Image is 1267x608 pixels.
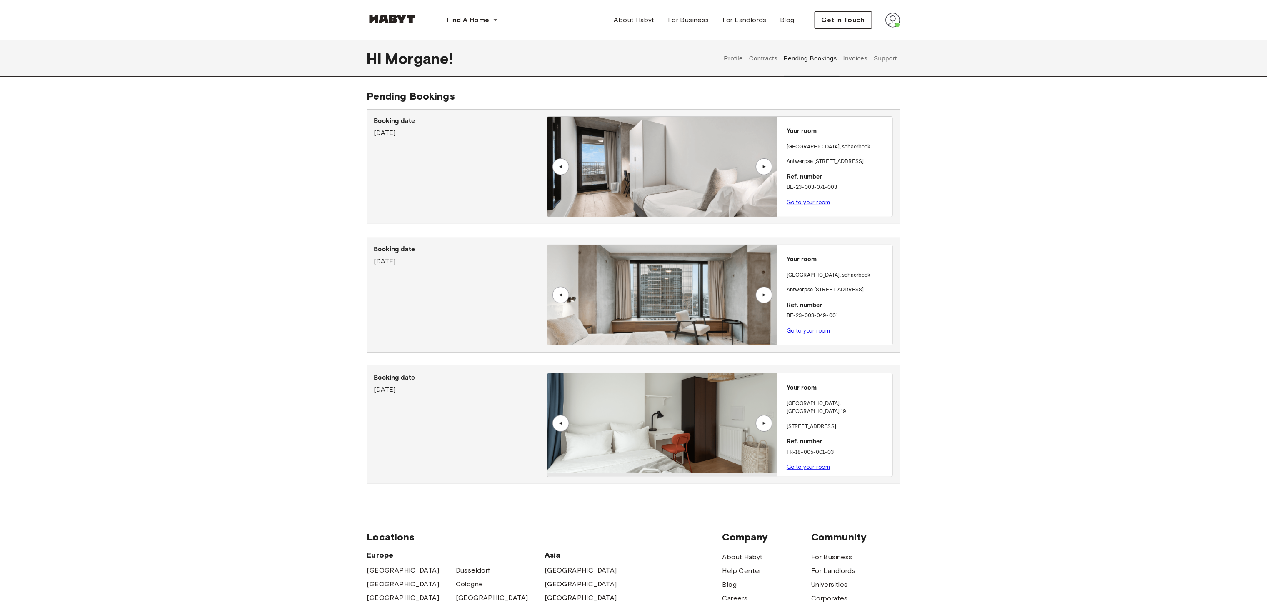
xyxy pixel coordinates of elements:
[787,143,871,151] p: [GEOGRAPHIC_DATA] , schaerbeek
[545,565,617,575] a: [GEOGRAPHIC_DATA]
[447,15,490,25] span: Find A Home
[787,127,889,136] p: Your room
[547,373,777,473] img: Image of the room
[374,116,547,126] p: Booking date
[367,593,440,603] a: [GEOGRAPHIC_DATA]
[811,593,848,603] a: Corporates
[787,301,889,310] p: Ref. number
[716,12,773,28] a: For Landlords
[374,373,547,383] p: Booking date
[885,13,900,28] img: avatar
[440,12,505,28] button: Find A Home
[787,286,889,294] p: Antwerpse [STREET_ADDRESS]
[722,580,737,590] a: Blog
[374,245,547,266] div: [DATE]
[367,90,455,102] span: Pending Bookings
[787,383,889,393] p: Your room
[367,565,440,575] a: [GEOGRAPHIC_DATA]
[811,580,848,590] a: Universities
[722,552,763,562] a: About Habyt
[557,293,565,298] div: ▲
[787,423,889,431] p: [STREET_ADDRESS]
[456,579,483,589] a: Cologne
[760,421,768,426] div: ▲
[367,531,722,543] span: Locations
[811,552,852,562] a: For Business
[374,373,547,395] div: [DATE]
[722,531,811,543] span: Company
[787,173,889,182] p: Ref. number
[385,50,453,67] span: Morgane !
[873,40,898,77] button: Support
[822,15,865,25] span: Get in Touch
[456,593,528,603] a: [GEOGRAPHIC_DATA]
[760,293,768,298] div: ▲
[787,158,889,166] p: Antwerpse [STREET_ADDRESS]
[367,50,385,67] span: Hi
[557,421,565,426] div: ▲
[811,566,855,576] a: For Landlords
[722,15,767,25] span: For Landlords
[374,116,547,138] div: [DATE]
[722,593,748,603] a: Careers
[614,15,655,25] span: About Habyt
[815,11,872,29] button: Get in Touch
[842,40,868,77] button: Invoices
[787,271,871,280] p: [GEOGRAPHIC_DATA] , schaerbeek
[787,437,889,447] p: Ref. number
[367,15,417,23] img: Habyt
[545,550,633,560] span: Asia
[723,40,744,77] button: Profile
[661,12,716,28] a: For Business
[545,579,617,589] a: [GEOGRAPHIC_DATA]
[748,40,779,77] button: Contracts
[545,593,617,603] a: [GEOGRAPHIC_DATA]
[787,312,889,320] p: BE-23-003-049-001
[721,40,900,77] div: user profile tabs
[367,550,545,560] span: Europe
[607,12,661,28] a: About Habyt
[547,117,777,217] img: Image of the room
[787,400,889,416] p: [GEOGRAPHIC_DATA] , [GEOGRAPHIC_DATA] 19
[787,448,889,457] p: FR-18-005-001-03
[783,40,838,77] button: Pending Bookings
[668,15,709,25] span: For Business
[557,164,565,169] div: ▲
[811,531,900,543] span: Community
[787,464,830,470] a: Go to your room
[374,245,547,255] p: Booking date
[456,565,490,575] a: Dusseldorf
[773,12,801,28] a: Blog
[367,579,440,589] a: [GEOGRAPHIC_DATA]
[547,245,777,345] img: Image of the room
[760,164,768,169] div: ▲
[780,15,795,25] span: Blog
[787,183,889,192] p: BE-23-003-071-003
[787,199,830,205] a: Go to your room
[722,566,762,576] a: Help Center
[787,328,830,334] a: Go to your room
[787,255,889,265] p: Your room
